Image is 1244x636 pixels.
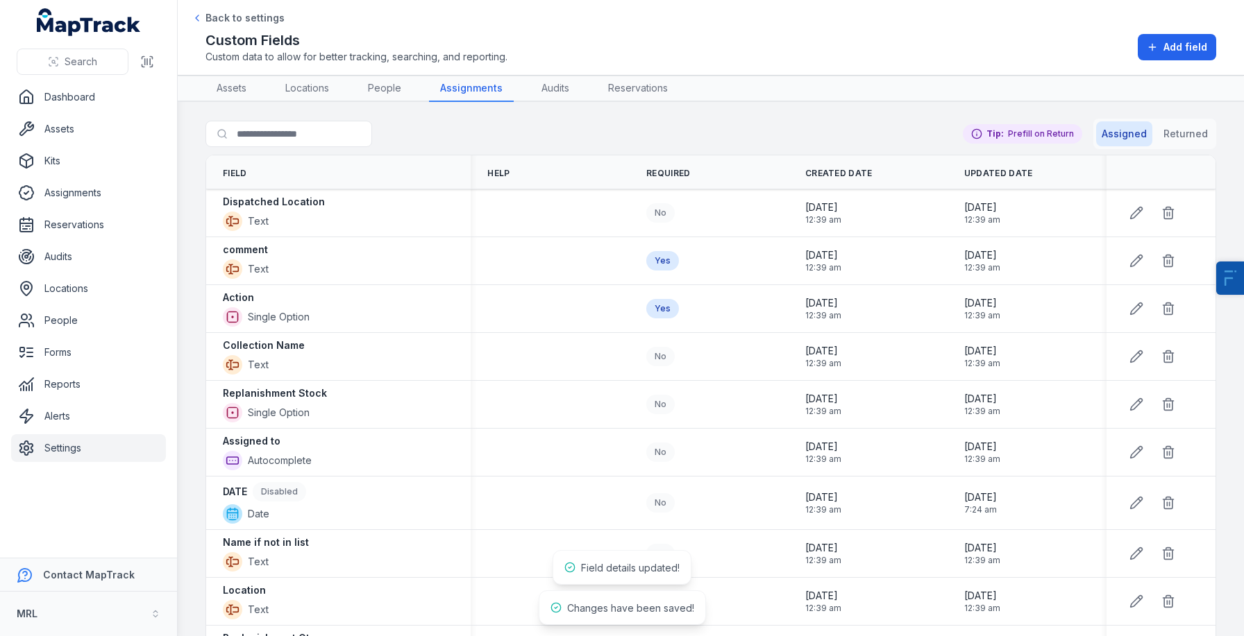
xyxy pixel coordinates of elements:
span: [DATE] [805,248,841,262]
span: [DATE] [805,440,841,454]
a: Assignments [429,76,514,102]
strong: Contact MapTrack [43,569,135,581]
span: Created Date [805,168,873,179]
a: Audits [530,76,580,102]
strong: Action [223,291,254,304]
span: Field [223,168,247,179]
div: Yes [646,251,679,270]
a: Locations [11,275,166,302]
time: 15/09/2025, 12:39:03 am [964,344,1000,369]
span: 12:39 am [964,406,1000,417]
time: 15/09/2025, 12:39:03 am [964,200,1000,225]
span: 12:39 am [805,358,841,369]
span: [DATE] [964,589,1000,603]
a: Reports [11,370,166,398]
time: 15/09/2025, 12:39:03 am [805,200,841,225]
a: Audits [11,243,166,270]
span: Search [65,55,97,69]
a: People [357,76,412,102]
span: [DATE] [964,541,1000,555]
span: Required [646,168,690,179]
a: Kits [11,147,166,175]
span: Single Option [248,406,310,420]
a: People [11,307,166,334]
time: 15/09/2025, 12:39:03 am [805,248,841,273]
span: 12:39 am [964,454,1000,465]
div: No [646,203,675,223]
span: Changes have been saved! [567,602,694,614]
span: Updated Date [964,168,1033,179]
span: 12:39 am [805,310,841,321]
time: 15/09/2025, 12:39:03 am [805,490,841,515]
time: 15/09/2025, 12:39:03 am [964,440,1000,465]
span: 12:39 am [964,310,1000,321]
div: Prefill on Return [963,124,1082,144]
span: [DATE] [964,344,1000,358]
span: 12:39 am [805,262,841,273]
span: 7:24 am [964,504,997,515]
a: Assets [205,76,258,102]
span: Help [487,168,510,179]
a: Settings [11,434,166,462]
a: Dashboard [11,83,166,111]
a: MapTrack [37,8,141,36]
time: 15/09/2025, 12:39:03 am [805,392,841,417]
time: 15/09/2025, 12:39:03 am [805,541,841,566]
time: 15/09/2025, 12:39:03 am [805,296,841,321]
span: Text [248,214,269,228]
span: 12:39 am [805,454,841,465]
div: Disabled [253,482,306,501]
span: [DATE] [964,392,1000,406]
span: Single Option [248,310,310,324]
span: [DATE] [964,440,1000,454]
strong: Assigned to [223,434,280,448]
time: 15/09/2025, 12:39:03 am [964,248,1000,273]
strong: Dispatched Location [223,195,325,209]
span: Text [248,262,269,276]
span: 12:39 am [805,214,841,225]
strong: Tip: [986,128,1004,139]
strong: Replanishment Stock [223,386,327,400]
time: 15/09/2025, 7:24:32 am [964,490,997,515]
button: Assigned [1096,121,1152,146]
h2: Custom Fields [205,31,507,50]
span: Field details updated! [581,562,680,574]
time: 15/09/2025, 12:39:03 am [964,392,1000,417]
span: [DATE] [964,200,1000,214]
div: No [646,347,675,366]
span: 12:39 am [964,603,1000,614]
span: [DATE] [805,589,841,603]
strong: comment [223,243,268,257]
span: [DATE] [805,392,841,406]
time: 15/09/2025, 12:39:03 am [964,296,1000,321]
strong: MRL [17,608,37,619]
strong: Name if not in list [223,535,309,549]
span: [DATE] [805,296,841,310]
time: 15/09/2025, 12:39:03 am [805,589,841,614]
a: Reservations [11,211,166,239]
a: Alerts [11,402,166,430]
time: 15/09/2025, 12:39:03 am [964,589,1000,614]
span: Custom data to allow for better tracking, searching, and reporting. [205,50,507,64]
div: Yes [646,299,679,318]
span: Text [248,555,269,569]
span: Add field [1163,40,1207,54]
a: Returned [1158,121,1213,146]
strong: DATE [223,485,247,499]
span: 12:39 am [964,214,1000,225]
strong: Location [223,583,266,597]
a: Assignments [11,179,166,207]
span: 12:39 am [805,406,841,417]
span: 12:39 am [964,358,1000,369]
span: Date [248,507,269,521]
span: [DATE] [805,490,841,504]
span: [DATE] [805,541,841,555]
span: [DATE] [805,344,841,358]
a: Back to settings [192,11,285,25]
span: [DATE] [805,200,841,214]
div: No [646,493,675,513]
strong: Collection Name [223,338,305,352]
span: 12:39 am [964,262,1000,273]
a: Locations [274,76,340,102]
